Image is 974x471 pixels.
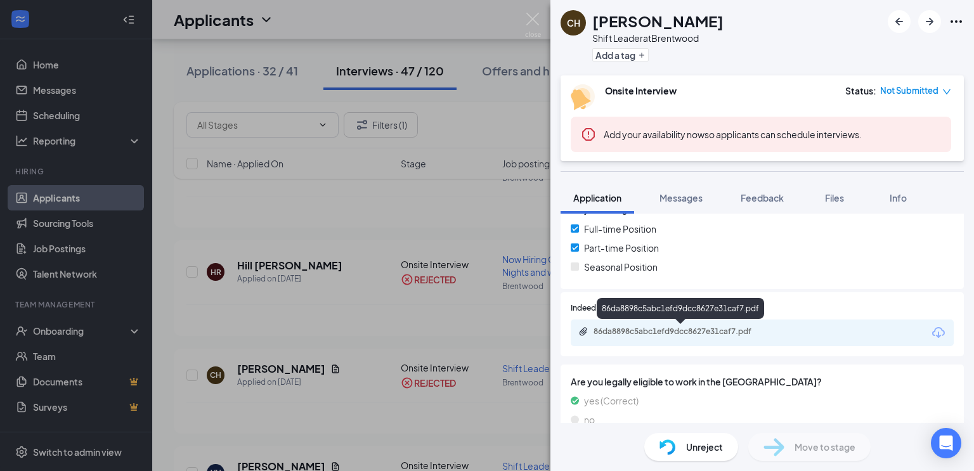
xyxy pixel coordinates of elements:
[888,10,911,33] button: ArrowLeftNew
[584,394,639,408] span: yes (Correct)
[578,326,588,337] svg: Paperclip
[659,192,703,203] span: Messages
[638,51,646,59] svg: Plus
[592,48,649,61] button: PlusAdd a tag
[581,127,596,142] svg: Error
[880,84,938,97] span: Not Submitted
[890,192,907,203] span: Info
[571,302,627,314] span: Indeed Resume
[741,192,784,203] span: Feedback
[825,192,844,203] span: Files
[931,428,961,458] div: Open Intercom Messenger
[584,222,656,236] span: Full-time Position
[892,14,907,29] svg: ArrowLeftNew
[567,16,580,29] div: CH
[604,129,862,140] span: so applicants can schedule interviews.
[597,298,764,319] div: 86da8898c5abc1efd9dcc8627e31caf7.pdf
[584,260,658,274] span: Seasonal Position
[949,14,964,29] svg: Ellipses
[592,10,724,32] h1: [PERSON_NAME]
[584,241,659,255] span: Part-time Position
[918,10,941,33] button: ArrowRight
[942,87,951,96] span: down
[578,326,784,339] a: Paperclip86da8898c5abc1efd9dcc8627e31caf7.pdf
[571,375,954,389] span: Are you legally eligible to work in the [GEOGRAPHIC_DATA]?
[931,325,946,340] svg: Download
[795,440,855,454] span: Move to stage
[592,32,724,44] div: Shift Leader at Brentwood
[605,85,677,96] b: Onsite Interview
[584,413,595,427] span: no
[573,192,621,203] span: Application
[604,128,705,141] button: Add your availability now
[594,326,771,337] div: 86da8898c5abc1efd9dcc8627e31caf7.pdf
[686,440,723,454] span: Unreject
[922,14,937,29] svg: ArrowRight
[845,84,876,97] div: Status :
